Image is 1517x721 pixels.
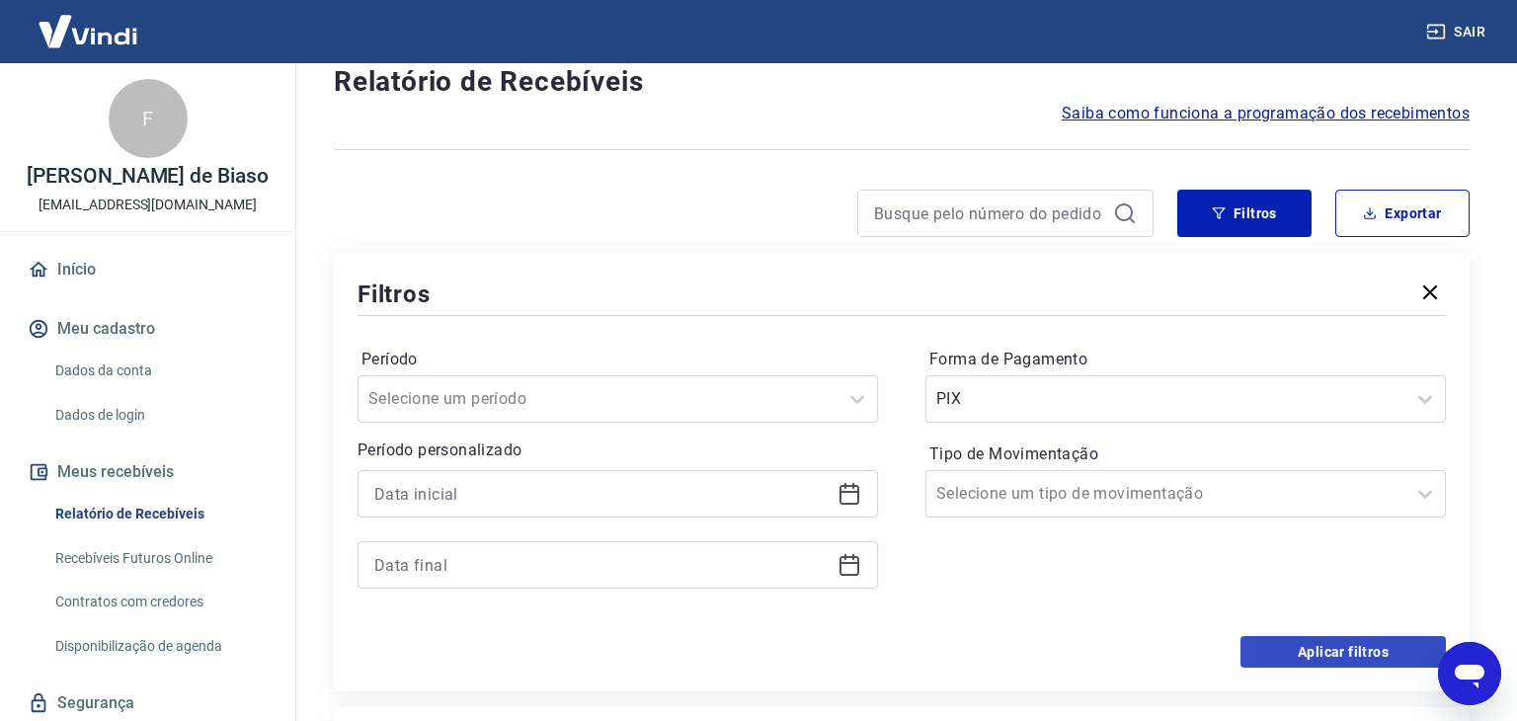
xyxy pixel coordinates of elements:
p: [PERSON_NAME] de Biaso [27,166,269,187]
input: Data final [374,550,830,580]
a: Relatório de Recebíveis [47,494,272,534]
button: Sair [1422,14,1493,50]
button: Aplicar filtros [1240,636,1446,668]
iframe: Botão para abrir a janela de mensagens [1438,642,1501,705]
h5: Filtros [358,279,431,310]
p: [EMAIL_ADDRESS][DOMAIN_NAME] [39,195,257,215]
label: Forma de Pagamento [929,348,1442,371]
a: Início [24,248,272,291]
a: Contratos com credores [47,582,272,622]
a: Dados de login [47,395,272,436]
h4: Relatório de Recebíveis [334,62,1470,102]
img: Vindi [24,1,152,61]
label: Tipo de Movimentação [929,442,1442,466]
button: Exportar [1335,190,1470,237]
div: F [109,79,188,158]
button: Filtros [1177,190,1312,237]
label: Período [361,348,874,371]
button: Meu cadastro [24,307,272,351]
p: Período personalizado [358,439,878,462]
a: Disponibilização de agenda [47,626,272,667]
input: Data inicial [374,479,830,509]
button: Meus recebíveis [24,450,272,494]
input: Busque pelo número do pedido [874,199,1105,228]
a: Dados da conta [47,351,272,391]
a: Saiba como funciona a programação dos recebimentos [1062,102,1470,125]
a: Recebíveis Futuros Online [47,538,272,579]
